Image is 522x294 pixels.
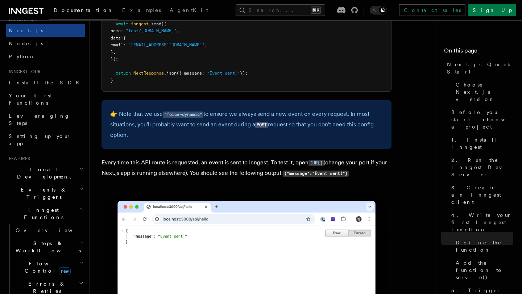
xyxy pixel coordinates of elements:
[456,81,513,103] span: Choose Next.js version
[177,28,179,33] span: ,
[202,71,204,76] span: :
[111,56,118,62] span: });
[6,156,30,161] span: Features
[163,110,203,117] a: "force-dynamic"
[133,71,164,76] span: NextResponse
[448,133,513,154] a: 1. Install Inngest
[161,21,166,26] span: ({
[204,42,207,47] span: ,
[6,163,85,183] button: Local Development
[448,106,513,133] a: Before you start: choose a project
[453,256,513,284] a: Add the function to serve()
[311,7,321,14] kbd: ⌘K
[13,224,85,237] a: Overview
[236,4,325,16] button: Search...⌘K
[54,7,113,13] span: Documentation
[308,160,324,166] code: [URL]
[59,267,71,275] span: new
[451,156,513,178] span: 2. Run the Inngest Dev Server
[6,166,79,180] span: Local Development
[13,257,85,277] button: Flow Controlnew
[165,2,212,20] a: AgentKit
[456,239,513,253] span: Define the function
[111,42,123,47] span: email
[149,21,161,26] span: .send
[164,71,177,76] span: .json
[6,203,85,224] button: Inngest Functions
[453,236,513,256] a: Define the function
[255,122,268,128] code: POST
[451,184,513,206] span: 3. Create an Inngest client
[6,206,78,221] span: Inngest Functions
[126,28,177,33] span: "test/[DOMAIN_NAME]"
[13,237,85,257] button: Steps & Workflows
[283,171,349,177] code: {"message":"Event sent!"}
[111,78,113,83] span: }
[448,154,513,181] a: 2. Run the Inngest Dev Server
[123,42,126,47] span: :
[9,93,52,106] span: Your first Functions
[6,89,85,109] a: Your first Functions
[447,61,513,75] span: Next.js Quick Start
[451,109,513,130] span: Before you start: choose a project
[110,109,383,140] p: 👉 Note that we use to ensure we always send a new event on every request. In most situations, you...
[9,41,43,46] span: Node.js
[121,28,123,33] span: :
[448,209,513,236] a: 4. Write your first Inngest function
[163,112,203,118] code: "force-dynamic"
[451,211,513,233] span: 4. Write your first Inngest function
[116,21,128,26] span: await
[123,35,126,41] span: {
[13,260,80,274] span: Flow Control
[399,4,465,16] a: Contact sales
[6,186,79,201] span: Events & Triggers
[451,136,513,151] span: 1. Install Inngest
[448,181,513,209] a: 3. Create an Inngest client
[6,24,85,37] a: Next.js
[16,227,90,233] span: Overview
[170,7,208,13] span: AgentKit
[456,259,513,281] span: Add the function to serve()
[9,28,43,33] span: Next.js
[116,71,131,76] span: return
[118,2,165,20] a: Examples
[9,80,84,85] span: Install the SDK
[6,37,85,50] a: Node.js
[370,6,387,14] button: Toggle dark mode
[9,133,71,146] span: Setting up your app
[6,109,85,130] a: Leveraging Steps
[6,130,85,150] a: Setting up your app
[207,71,240,76] span: "Event sent!"
[308,159,324,166] a: [URL]
[177,71,202,76] span: ({ message
[444,46,513,58] h4: On this page
[6,50,85,63] a: Python
[240,71,248,76] span: });
[131,21,149,26] span: inngest
[122,7,161,13] span: Examples
[111,50,113,55] span: }
[111,35,121,41] span: data
[6,76,85,89] a: Install the SDK
[121,35,123,41] span: :
[128,42,204,47] span: "[EMAIL_ADDRESS][DOMAIN_NAME]"
[111,28,121,33] span: name
[453,78,513,106] a: Choose Next.js version
[444,58,513,78] a: Next.js Quick Start
[6,69,41,75] span: Inngest tour
[101,157,391,178] p: Every time this API route is requested, an event is sent to Inngest. To test it, open (change you...
[6,183,85,203] button: Events & Triggers
[113,50,116,55] span: ,
[9,113,70,126] span: Leveraging Steps
[9,54,35,59] span: Python
[49,2,118,20] a: Documentation
[13,240,81,254] span: Steps & Workflows
[468,4,516,16] a: Sign Up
